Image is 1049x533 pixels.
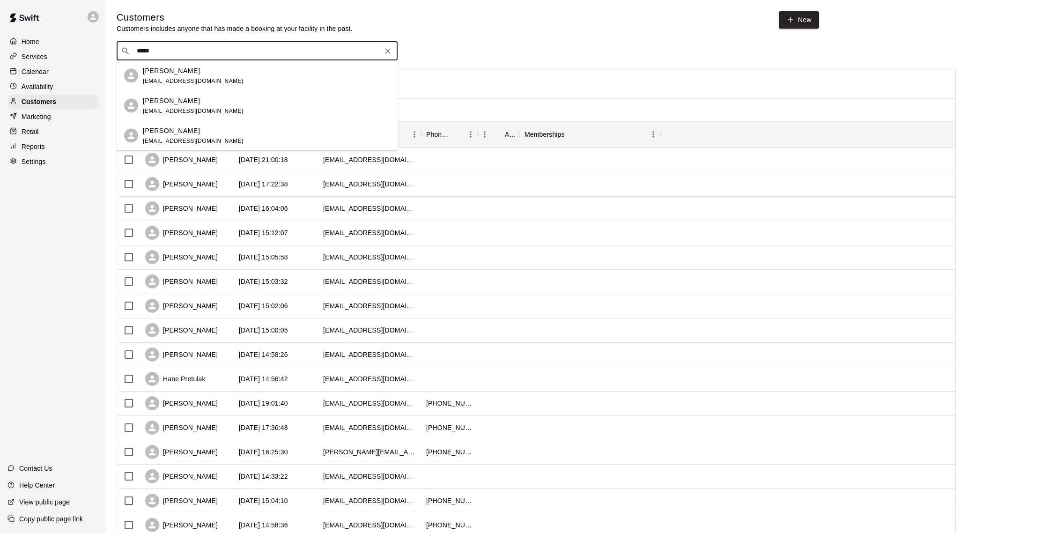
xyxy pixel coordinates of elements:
p: Copy public page link [19,514,83,524]
div: Phone Number [426,121,451,148]
a: Retail [7,125,98,139]
div: Email [318,121,421,148]
a: Availability [7,80,98,94]
p: Customers [22,97,56,106]
div: [PERSON_NAME] [145,348,218,362]
div: 2025-10-08 19:01:40 [239,399,288,408]
div: [PERSON_NAME] [145,201,218,215]
a: Marketing [7,110,98,124]
div: +19106820619 [426,447,473,457]
span: [EMAIL_ADDRESS][DOMAIN_NAME] [143,77,244,84]
button: Menu [407,127,421,141]
div: 2025-10-09 15:05:58 [239,252,288,262]
div: 2025-10-07 16:25:30 [239,447,288,457]
div: reginald.marshall24@gmail.com [323,447,417,457]
div: [PERSON_NAME] [145,518,218,532]
div: 2025-10-09 15:00:05 [239,326,288,335]
div: Age [478,121,520,148]
a: Customers [7,95,98,109]
div: carlyslejones32@gmail.com [323,301,417,311]
div: Owen Hitchcock [124,129,138,143]
div: 2025-10-07 17:36:48 [239,423,288,432]
div: holt17ag@yahoo.com [323,204,417,213]
div: [PERSON_NAME] [145,445,218,459]
div: [PERSON_NAME] [145,494,218,508]
p: Availability [22,82,53,91]
div: [PERSON_NAME] [145,274,218,289]
div: 2025-10-09 17:22:38 [239,179,288,189]
div: sph1225@me.com [323,155,417,164]
a: Home [7,35,98,49]
div: 2025-10-09 14:58:26 [239,350,288,359]
div: softballmomtinatinajero@gmail.com [323,399,417,408]
div: [PERSON_NAME] [145,153,218,167]
div: reevesisrael11@gmail.com [323,277,417,286]
span: [EMAIL_ADDRESS][DOMAIN_NAME] [143,107,244,114]
a: Settings [7,155,98,169]
p: Retail [22,127,39,136]
a: Services [7,50,98,64]
div: 2025-10-09 21:00:18 [239,155,288,164]
div: 2025-10-04 14:58:36 [239,520,288,530]
p: Home [22,37,39,46]
div: +15614193007 [426,496,473,505]
div: Hane Pretulak [145,372,206,386]
div: [PERSON_NAME] [145,469,218,483]
div: Phone Number [421,121,478,148]
p: Marketing [22,112,51,121]
button: Menu [464,127,478,141]
div: 2025-10-09 15:12:07 [239,228,288,237]
div: Age [505,121,515,148]
p: View public page [19,497,70,507]
p: Contact Us [19,464,52,473]
div: bhenryman@aol.com [323,423,417,432]
div: [PERSON_NAME] [145,299,218,313]
div: +18636970246 [426,399,473,408]
div: [PERSON_NAME] [145,421,218,435]
button: Sort [492,128,505,141]
a: Reports [7,140,98,154]
div: [PERSON_NAME] [145,177,218,191]
div: Memberships [520,121,660,148]
button: Sort [565,128,578,141]
button: Clear [381,44,394,58]
div: 2025-10-09 15:03:32 [239,277,288,286]
div: 2025-10-09 15:02:06 [239,301,288,311]
button: Menu [478,127,492,141]
div: 2025-10-07 14:33:22 [239,472,288,481]
div: hanepretulak24@gmail.com [323,374,417,384]
div: [PERSON_NAME] [145,226,218,240]
button: Sort [451,128,464,141]
div: Caleb Hitchcock [124,69,138,83]
a: New [779,11,819,29]
div: [PERSON_NAME] [145,323,218,337]
div: Liam Hitchcock [124,99,138,113]
p: Reports [22,142,45,151]
p: Calendar [22,67,49,76]
div: bellagirl0321@aol.com [323,496,417,505]
div: brandonketron@gmail.com [323,472,417,481]
p: [PERSON_NAME] [143,126,200,135]
a: Calendar [7,65,98,79]
div: [PERSON_NAME] [145,250,218,264]
div: qwalsh2027@sjcathloicschool.org [323,350,417,359]
p: Help Center [19,481,55,490]
div: Memberships [524,121,565,148]
div: +13057313746 [426,520,473,530]
p: Settings [22,157,46,166]
p: Services [22,52,47,61]
div: 2025-10-04 15:04:10 [239,496,288,505]
div: Search customers by name or email [117,42,398,60]
div: deauntamcafee@yahoo.com [323,179,417,189]
div: sacbeth13@gmail.com [323,520,417,530]
p: Customers includes anyone that has made a booking at your facility in the past. [117,24,353,33]
div: lerstangjack@gmail.com [323,326,417,335]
